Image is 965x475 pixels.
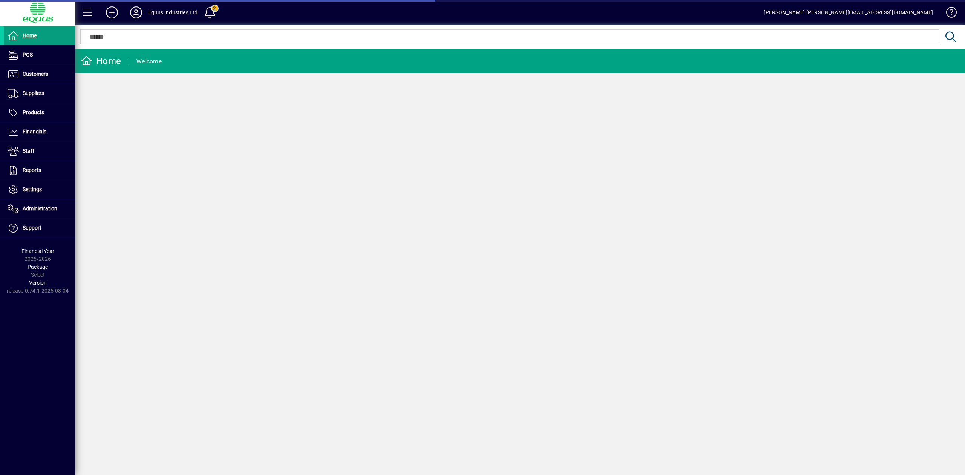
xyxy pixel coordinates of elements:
[4,65,75,84] a: Customers
[4,103,75,122] a: Products
[148,6,198,18] div: Equus Industries Ltd
[23,52,33,58] span: POS
[23,186,42,192] span: Settings
[23,225,41,231] span: Support
[23,148,34,154] span: Staff
[4,199,75,218] a: Administration
[4,219,75,237] a: Support
[136,55,162,67] div: Welcome
[4,161,75,180] a: Reports
[100,6,124,19] button: Add
[23,167,41,173] span: Reports
[23,129,46,135] span: Financials
[23,32,37,38] span: Home
[23,71,48,77] span: Customers
[4,84,75,103] a: Suppliers
[4,123,75,141] a: Financials
[23,109,44,115] span: Products
[23,205,57,211] span: Administration
[4,46,75,64] a: POS
[4,142,75,161] a: Staff
[81,55,121,67] div: Home
[764,6,933,18] div: [PERSON_NAME] [PERSON_NAME][EMAIL_ADDRESS][DOMAIN_NAME]
[23,90,44,96] span: Suppliers
[124,6,148,19] button: Profile
[28,264,48,270] span: Package
[21,248,54,254] span: Financial Year
[940,2,956,26] a: Knowledge Base
[29,280,47,286] span: Version
[4,180,75,199] a: Settings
